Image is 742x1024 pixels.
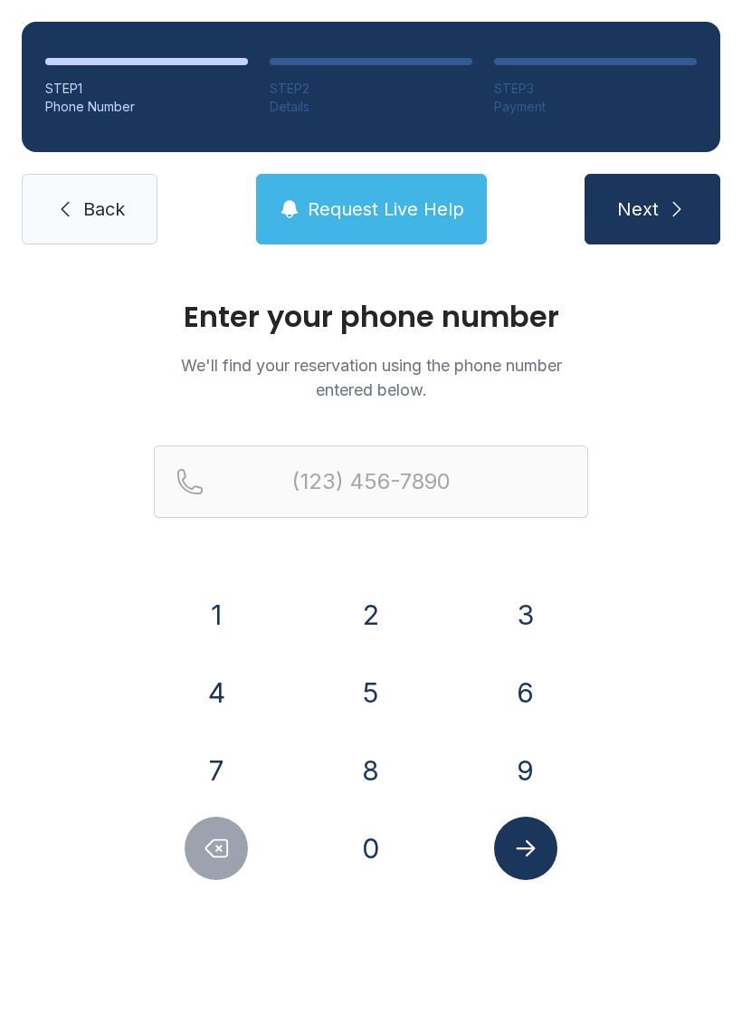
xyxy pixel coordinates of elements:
[45,98,248,116] div: Phone Number
[154,445,588,518] input: Reservation phone number
[308,196,464,222] span: Request Live Help
[45,80,248,98] div: STEP 1
[339,739,403,802] button: 8
[617,196,659,222] span: Next
[339,583,403,646] button: 2
[339,817,403,880] button: 0
[339,661,403,724] button: 5
[494,817,557,880] button: Submit lookup form
[154,353,588,402] p: We'll find your reservation using the phone number entered below.
[494,80,697,98] div: STEP 3
[494,739,557,802] button: 9
[185,739,248,802] button: 7
[494,98,697,116] div: Payment
[185,583,248,646] button: 1
[154,302,588,331] h1: Enter your phone number
[83,196,125,222] span: Back
[185,661,248,724] button: 4
[270,98,472,116] div: Details
[494,583,557,646] button: 3
[270,80,472,98] div: STEP 2
[185,817,248,880] button: Delete number
[494,661,557,724] button: 6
